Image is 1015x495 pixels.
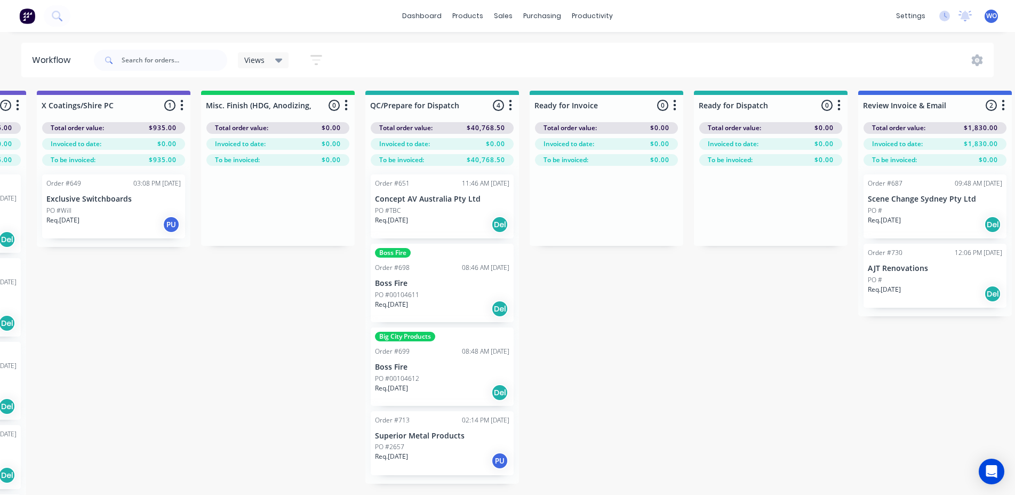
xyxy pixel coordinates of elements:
p: PO #00104612 [375,374,419,384]
div: Del [491,384,508,401]
div: Order #699 [375,347,410,356]
div: Order #649 [46,179,81,188]
p: Req. [DATE] [46,215,79,225]
span: $935.00 [149,155,177,165]
span: $0.00 [650,155,669,165]
span: $0.00 [650,123,669,133]
span: $0.00 [157,139,177,149]
p: PO # [868,206,882,215]
span: $0.00 [814,139,834,149]
p: PO #2657 [375,442,404,452]
span: Invoiced to date: [379,139,430,149]
span: Invoiced to date: [708,139,758,149]
p: Req. [DATE] [375,300,408,309]
div: 03:08 PM [DATE] [133,179,181,188]
span: WO [986,11,997,21]
span: Invoiced to date: [544,139,594,149]
p: Concept AV Australia Pty Ltd [375,195,509,204]
div: Del [491,300,508,317]
span: $40,768.50 [467,155,505,165]
div: 09:48 AM [DATE] [955,179,1002,188]
input: Search for orders... [122,50,227,71]
div: Del [984,285,1001,302]
p: PO #00104611 [375,290,419,300]
div: Order #68709:48 AM [DATE]Scene Change Sydney Pty LtdPO #Req.[DATE]Del [864,174,1006,238]
div: 08:48 AM [DATE] [462,347,509,356]
div: 11:46 AM [DATE] [462,179,509,188]
div: Order #687 [868,179,902,188]
div: 08:46 AM [DATE] [462,263,509,273]
div: Boss Fire [375,248,411,258]
div: sales [489,8,518,24]
div: Del [491,216,508,233]
p: Req. [DATE] [868,215,901,225]
span: $0.00 [650,139,669,149]
div: Order #65111:46 AM [DATE]Concept AV Australia Pty LtdPO #TBCReq.[DATE]Del [371,174,514,238]
div: Big City Products [375,332,435,341]
div: Order #713 [375,416,410,425]
p: Superior Metal Products [375,432,509,441]
p: Boss Fire [375,363,509,372]
p: Scene Change Sydney Pty Ltd [868,195,1002,204]
span: Invoiced to date: [872,139,923,149]
div: Order #64903:08 PM [DATE]Exclusive SwitchboardsPO #WillReq.[DATE]PU [42,174,185,238]
span: Total order value: [708,123,761,133]
a: dashboard [397,8,447,24]
div: Boss FireOrder #69808:46 AM [DATE]Boss FirePO #00104611Req.[DATE]Del [371,244,514,322]
span: Total order value: [215,123,268,133]
span: $0.00 [979,155,998,165]
span: To be invoiced: [872,155,917,165]
span: Views [244,54,265,66]
span: Total order value: [544,123,597,133]
p: Req. [DATE] [868,285,901,294]
p: AJT Renovations [868,264,1002,273]
span: $0.00 [486,139,505,149]
div: Big City ProductsOrder #69908:48 AM [DATE]Boss FirePO #00104612Req.[DATE]Del [371,328,514,406]
span: To be invoiced: [708,155,753,165]
span: $0.00 [814,123,834,133]
div: Del [984,216,1001,233]
div: Order #730 [868,248,902,258]
div: purchasing [518,8,566,24]
div: Order #698 [375,263,410,273]
div: Open Intercom Messenger [979,459,1004,484]
img: Factory [19,8,35,24]
div: productivity [566,8,618,24]
p: PO # [868,275,882,285]
p: Boss Fire [375,279,509,288]
p: PO #Will [46,206,71,215]
p: Req. [DATE] [375,384,408,393]
span: $0.00 [322,155,341,165]
span: Total order value: [872,123,925,133]
span: $40,768.50 [467,123,505,133]
span: $1,830.00 [964,123,998,133]
div: Order #651 [375,179,410,188]
span: To be invoiced: [215,155,260,165]
div: 02:14 PM [DATE] [462,416,509,425]
div: 12:06 PM [DATE] [955,248,1002,258]
span: Total order value: [51,123,104,133]
div: PU [491,452,508,469]
span: To be invoiced: [51,155,95,165]
span: Total order value: [379,123,433,133]
div: Workflow [32,54,76,67]
span: $0.00 [814,155,834,165]
p: Req. [DATE] [375,215,408,225]
p: PO #TBC [375,206,401,215]
span: $935.00 [149,123,177,133]
span: Invoiced to date: [51,139,101,149]
span: Invoiced to date: [215,139,266,149]
span: To be invoiced: [379,155,424,165]
div: settings [891,8,931,24]
span: $0.00 [322,123,341,133]
div: products [447,8,489,24]
span: $0.00 [322,139,341,149]
div: Order #73012:06 PM [DATE]AJT RenovationsPO #Req.[DATE]Del [864,244,1006,308]
div: Order #71302:14 PM [DATE]Superior Metal ProductsPO #2657Req.[DATE]PU [371,411,514,475]
span: To be invoiced: [544,155,588,165]
p: Exclusive Switchboards [46,195,181,204]
span: $1,830.00 [964,139,998,149]
div: PU [163,216,180,233]
p: Req. [DATE] [375,452,408,461]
